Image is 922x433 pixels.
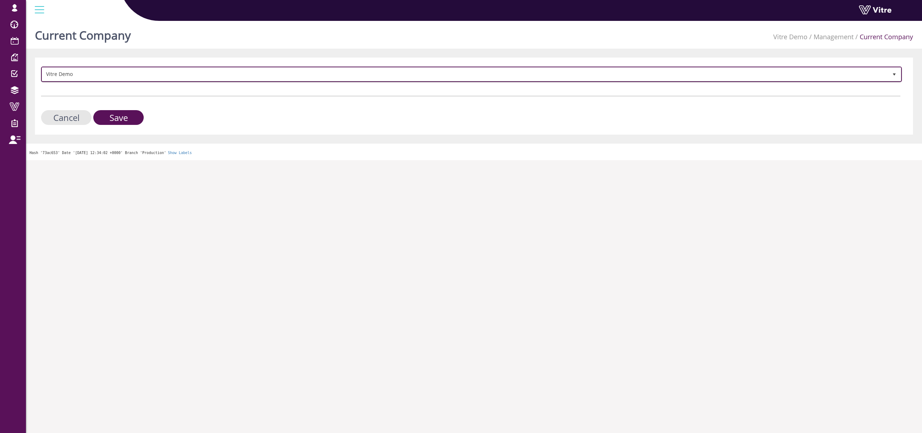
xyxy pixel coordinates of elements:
[93,110,144,125] input: Save
[168,151,192,155] a: Show Labels
[773,32,807,41] a: Vitre Demo
[30,151,166,155] span: Hash '73ac653' Date '[DATE] 12:34:02 +0000' Branch 'Production'
[42,68,888,81] span: Vitre Demo
[888,68,901,81] span: select
[854,32,913,42] li: Current Company
[35,18,131,49] h1: Current Company
[41,110,91,125] input: Cancel
[807,32,854,42] li: Management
